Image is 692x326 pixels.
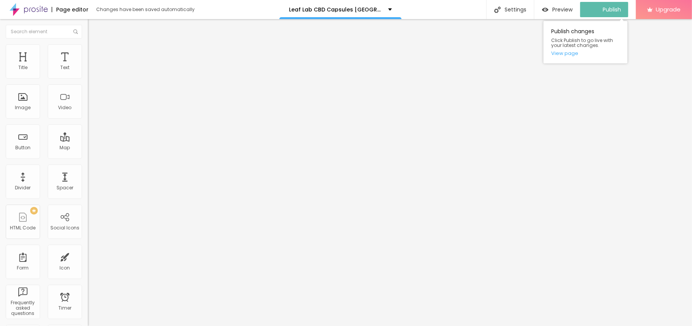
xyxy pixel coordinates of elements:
[15,105,31,110] div: Image
[58,105,72,110] div: Video
[50,225,79,231] div: Social Icons
[552,6,573,13] span: Preview
[551,51,620,56] a: View page
[542,6,548,13] img: view-1.svg
[96,7,195,12] div: Changes have been saved automatically
[656,6,681,13] span: Upgrade
[17,265,29,271] div: Form
[18,65,27,70] div: Title
[60,65,69,70] div: Text
[58,305,71,311] div: Timer
[56,185,73,190] div: Spacer
[15,145,31,150] div: Button
[580,2,628,17] button: Publish
[8,300,38,316] div: Frequently asked questions
[6,25,82,39] input: Search element
[73,29,78,34] img: Icone
[494,6,501,13] img: Icone
[15,185,31,190] div: Divider
[603,6,621,13] span: Publish
[10,225,36,231] div: HTML Code
[60,145,70,150] div: Map
[60,265,70,271] div: Icon
[52,7,89,12] div: Page editor
[544,21,627,63] div: Publish changes
[88,19,692,326] iframe: Editor
[289,7,382,12] p: Leaf Lab CBD Capsules [GEOGRAPHIC_DATA]
[551,38,620,48] span: Click Publish to go live with your latest changes.
[534,2,580,17] button: Preview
